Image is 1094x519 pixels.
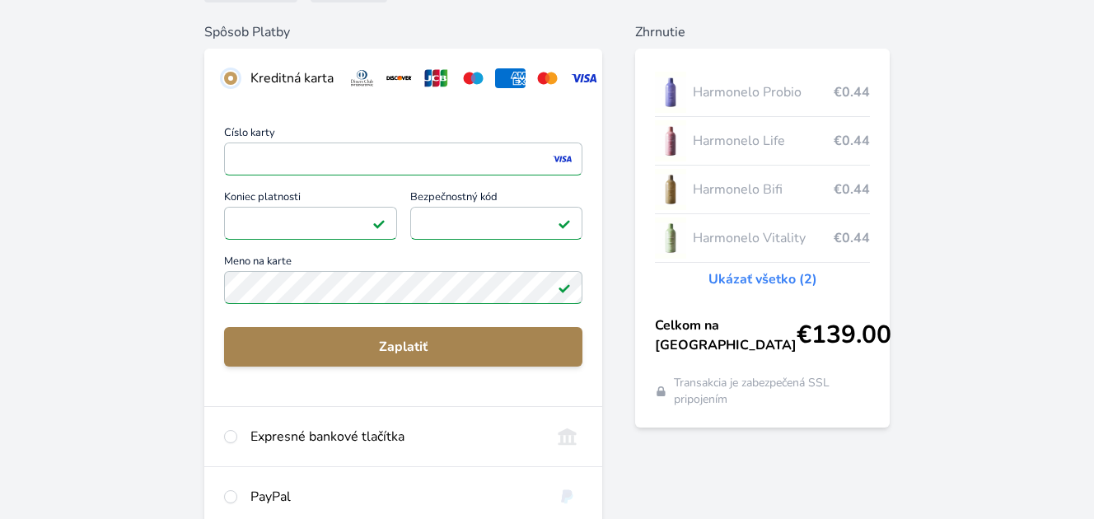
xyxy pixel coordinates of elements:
img: mc.svg [532,68,563,88]
div: Expresné bankové tlačítka [250,427,539,447]
h6: Spôsob Platby [204,22,602,42]
img: Pole je platné [372,217,386,230]
span: Celkom na [GEOGRAPHIC_DATA] [655,316,797,355]
img: visa [551,152,573,166]
img: CLEAN_VITALITY_se_stinem_x-lo.jpg [655,217,686,259]
span: €139.00 [797,320,891,350]
img: onlineBanking_SK.svg [552,427,582,447]
img: Pole je platné [558,217,571,230]
img: CLEAN_PROBIO_se_stinem_x-lo.jpg [655,72,686,113]
img: Pole je platné [558,281,571,294]
span: Bezpečnostný kód [410,192,583,207]
img: visa.svg [569,68,600,88]
a: Ukázať všetko (2) [708,269,817,289]
div: PayPal [250,487,539,507]
img: jcb.svg [421,68,451,88]
span: Harmonelo Probio [693,82,834,102]
span: Číslo karty [224,128,582,143]
span: Harmonelo Vitality [693,228,834,248]
span: Koniec platnosti [224,192,397,207]
img: discover.svg [384,68,414,88]
span: €0.44 [834,131,870,151]
span: €0.44 [834,180,870,199]
img: diners.svg [347,68,377,88]
iframe: Iframe pre deň vypršania platnosti [231,212,390,235]
iframe: Iframe pre bezpečnostný kód [418,212,576,235]
img: maestro.svg [458,68,489,88]
h6: Zhrnutie [635,22,890,42]
span: Meno na karte [224,256,582,271]
span: Harmonelo Life [693,131,834,151]
img: CLEAN_LIFE_se_stinem_x-lo.jpg [655,120,686,161]
iframe: Iframe pre číslo karty [231,147,575,171]
img: amex.svg [495,68,526,88]
span: Harmonelo Bifi [693,180,834,199]
input: Meno na kartePole je platné [224,271,582,304]
span: Zaplatiť [237,337,569,357]
div: Kreditná karta [250,68,334,88]
span: €0.44 [834,82,870,102]
span: €0.44 [834,228,870,248]
img: paypal.svg [552,487,582,507]
button: Zaplatiť [224,327,582,367]
span: Transakcia je zabezpečená SSL pripojením [674,375,870,408]
img: CLEAN_BIFI_se_stinem_x-lo.jpg [655,169,686,210]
